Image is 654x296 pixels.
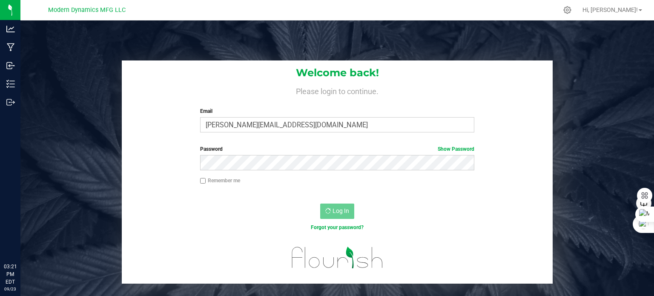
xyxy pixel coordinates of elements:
[562,6,573,14] div: Manage settings
[438,146,474,152] a: Show Password
[333,207,349,214] span: Log In
[4,286,17,292] p: 09/23
[48,6,126,14] span: Modern Dynamics MFG LLC
[582,6,638,13] span: Hi, [PERSON_NAME]!
[122,85,553,95] h4: Please login to continue.
[284,240,391,275] img: flourish_logo.svg
[200,146,223,152] span: Password
[6,61,15,70] inline-svg: Inbound
[6,98,15,106] inline-svg: Outbound
[200,177,240,184] label: Remember me
[320,204,354,219] button: Log In
[122,67,553,78] h1: Welcome back!
[311,224,364,230] a: Forgot your password?
[4,263,17,286] p: 03:21 PM EDT
[6,25,15,33] inline-svg: Analytics
[200,178,206,184] input: Remember me
[6,80,15,88] inline-svg: Inventory
[200,107,475,115] label: Email
[6,43,15,52] inline-svg: Manufacturing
